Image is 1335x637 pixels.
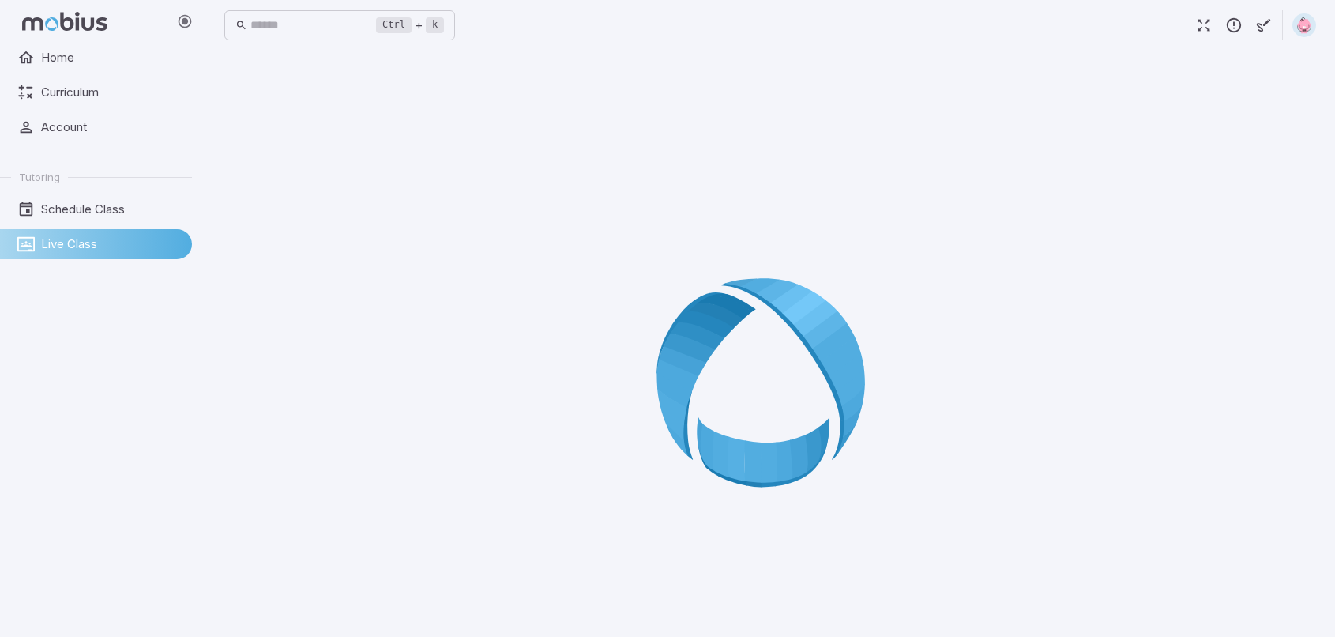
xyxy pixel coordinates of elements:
[1249,10,1279,40] button: Start Drawing on Questions
[41,49,181,66] span: Home
[426,17,444,33] kbd: k
[19,170,60,184] span: Tutoring
[1219,10,1249,40] button: Report an Issue
[41,119,181,136] span: Account
[41,236,181,253] span: Live Class
[1292,13,1316,37] img: hexagon.svg
[376,16,444,35] div: +
[41,201,181,218] span: Schedule Class
[41,84,181,101] span: Curriculum
[1189,10,1219,40] button: Fullscreen Game
[376,17,412,33] kbd: Ctrl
